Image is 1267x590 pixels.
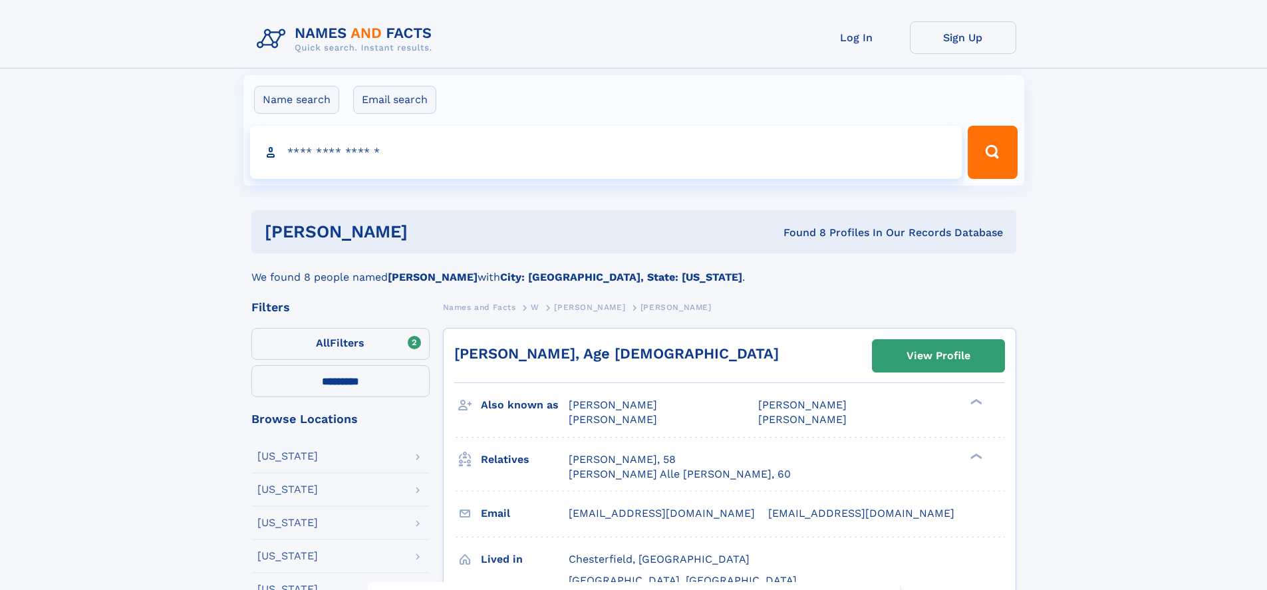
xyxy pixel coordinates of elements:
a: Sign Up [910,21,1016,54]
input: search input [250,126,962,179]
a: [PERSON_NAME], 58 [569,452,676,467]
div: [US_STATE] [257,451,318,462]
a: [PERSON_NAME], Age [DEMOGRAPHIC_DATA] [454,345,779,362]
div: [US_STATE] [257,517,318,528]
div: [US_STATE] [257,551,318,561]
h3: Lived in [481,548,569,571]
h1: [PERSON_NAME] [265,223,596,240]
span: W [531,303,539,312]
a: Log In [803,21,910,54]
h3: Relatives [481,448,569,471]
label: Filters [251,328,430,360]
div: Found 8 Profiles In Our Records Database [595,225,1003,240]
span: [PERSON_NAME] [554,303,625,312]
a: W [531,299,539,315]
img: Logo Names and Facts [251,21,443,57]
span: [EMAIL_ADDRESS][DOMAIN_NAME] [569,507,755,519]
div: ❯ [967,398,983,406]
span: [EMAIL_ADDRESS][DOMAIN_NAME] [768,507,954,519]
a: [PERSON_NAME] [554,299,625,315]
span: [PERSON_NAME] [569,413,657,426]
h3: Also known as [481,394,569,416]
span: All [316,337,330,349]
div: Browse Locations [251,413,430,425]
a: View Profile [873,340,1004,372]
span: [PERSON_NAME] [569,398,657,411]
span: [PERSON_NAME] [758,398,847,411]
div: We found 8 people named with . [251,253,1016,285]
span: [PERSON_NAME] [640,303,712,312]
div: Filters [251,301,430,313]
label: Email search [353,86,436,114]
div: ❯ [967,452,983,460]
span: Chesterfield, [GEOGRAPHIC_DATA] [569,553,750,565]
div: [US_STATE] [257,484,318,495]
a: [PERSON_NAME] Alle [PERSON_NAME], 60 [569,467,791,482]
div: View Profile [907,341,970,371]
b: City: [GEOGRAPHIC_DATA], State: [US_STATE] [500,271,742,283]
button: Search Button [968,126,1017,179]
h3: Email [481,502,569,525]
span: [PERSON_NAME] [758,413,847,426]
label: Name search [254,86,339,114]
span: [GEOGRAPHIC_DATA], [GEOGRAPHIC_DATA] [569,574,797,587]
a: Names and Facts [443,299,516,315]
b: [PERSON_NAME] [388,271,478,283]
